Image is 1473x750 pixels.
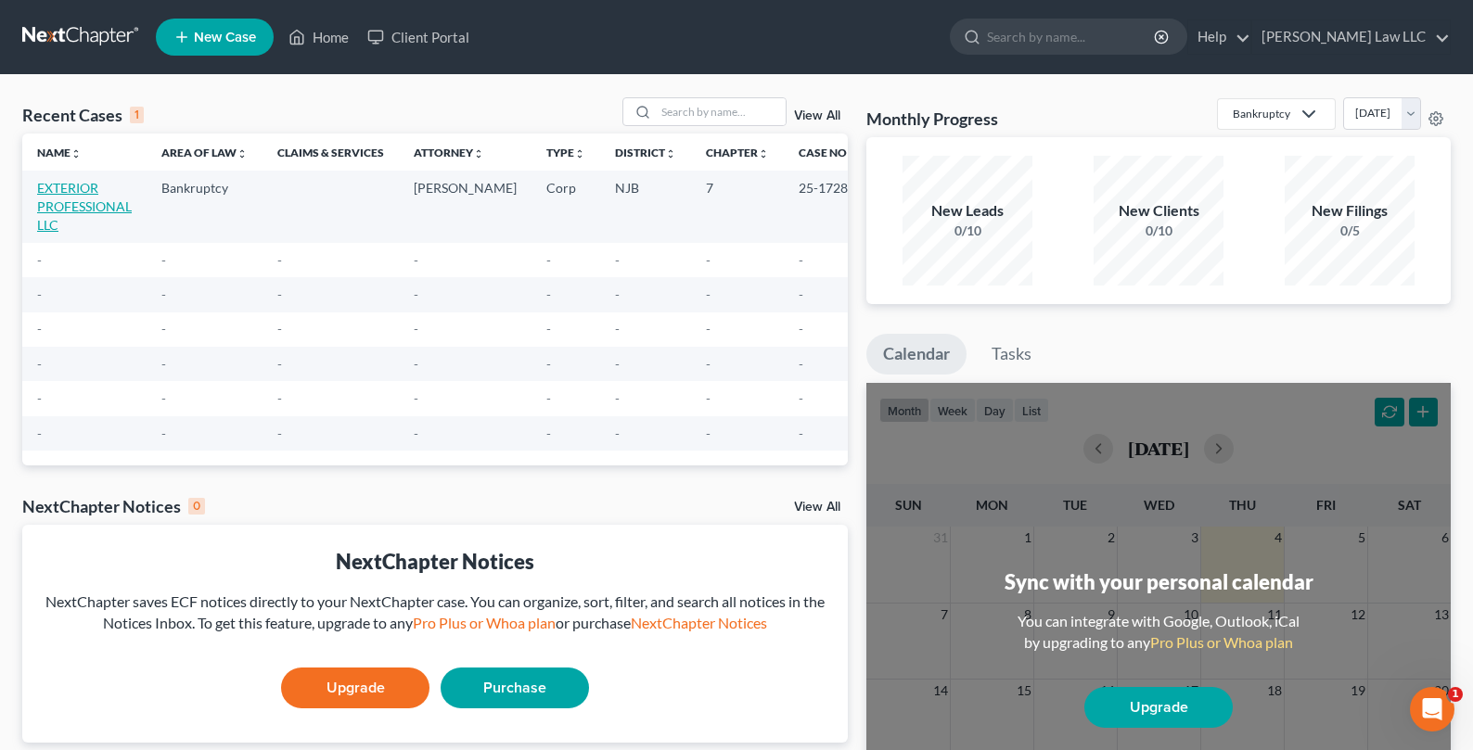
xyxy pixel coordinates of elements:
[706,252,711,268] span: -
[414,286,418,302] span: -
[615,426,620,441] span: -
[414,252,418,268] span: -
[1233,106,1290,121] div: Bankruptcy
[615,356,620,372] span: -
[532,171,600,242] td: Corp
[546,146,585,159] a: Typeunfold_more
[1252,20,1450,54] a: [PERSON_NAME] Law LLC
[1094,222,1223,240] div: 0/10
[37,180,132,233] a: EXTERIOR PROFESSIONAL LLC
[987,19,1157,54] input: Search by name...
[414,321,418,337] span: -
[546,390,551,406] span: -
[161,321,166,337] span: -
[473,148,484,159] i: unfold_more
[615,252,620,268] span: -
[414,146,484,159] a: Attorneyunfold_more
[161,146,248,159] a: Area of Lawunfold_more
[37,286,42,302] span: -
[1188,20,1250,54] a: Help
[188,498,205,515] div: 0
[615,146,676,159] a: Districtunfold_more
[414,356,418,372] span: -
[1285,222,1415,240] div: 0/5
[22,104,144,126] div: Recent Cases
[546,286,551,302] span: -
[37,390,42,406] span: -
[546,252,551,268] span: -
[799,321,803,337] span: -
[37,321,42,337] span: -
[546,426,551,441] span: -
[975,334,1048,375] a: Tasks
[1150,633,1293,651] a: Pro Plus or Whoa plan
[706,146,769,159] a: Chapterunfold_more
[161,356,166,372] span: -
[631,614,767,631] a: NextChapter Notices
[903,222,1032,240] div: 0/10
[546,356,551,372] span: -
[600,171,691,242] td: NJB
[706,426,711,441] span: -
[706,286,711,302] span: -
[1410,687,1454,731] iframe: Intercom live chat
[413,614,556,631] a: Pro Plus or Whoa plan
[799,146,858,159] a: Case Nounfold_more
[399,171,532,242] td: [PERSON_NAME]
[656,98,786,125] input: Search by name...
[414,390,418,406] span: -
[161,286,166,302] span: -
[799,252,803,268] span: -
[277,286,282,302] span: -
[37,591,833,634] div: NextChapter saves ECF notices directly to your NextChapter case. You can organize, sort, filter, ...
[441,667,589,708] a: Purchase
[37,146,82,159] a: Nameunfold_more
[1005,567,1313,596] div: Sync with your personal calendar
[1448,687,1463,702] span: 1
[1010,611,1307,654] div: You can integrate with Google, Outlook, iCal by upgrading to any
[799,286,803,302] span: -
[1285,200,1415,222] div: New Filings
[277,426,282,441] span: -
[414,426,418,441] span: -
[130,107,144,123] div: 1
[37,356,42,372] span: -
[161,426,166,441] span: -
[263,133,399,171] th: Claims & Services
[281,667,429,708] a: Upgrade
[147,171,263,242] td: Bankruptcy
[277,390,282,406] span: -
[277,252,282,268] span: -
[706,356,711,372] span: -
[194,31,256,44] span: New Case
[574,148,585,159] i: unfold_more
[799,426,803,441] span: -
[277,321,282,337] span: -
[903,200,1032,222] div: New Leads
[706,390,711,406] span: -
[358,20,479,54] a: Client Portal
[1094,200,1223,222] div: New Clients
[37,252,42,268] span: -
[866,334,967,375] a: Calendar
[691,171,784,242] td: 7
[161,252,166,268] span: -
[847,148,858,159] i: unfold_more
[237,148,248,159] i: unfold_more
[706,321,711,337] span: -
[161,390,166,406] span: -
[794,501,840,514] a: View All
[22,495,205,517] div: NextChapter Notices
[784,171,873,242] td: 25-17281
[37,426,42,441] span: -
[615,286,620,302] span: -
[546,321,551,337] span: -
[37,547,833,576] div: NextChapter Notices
[1084,687,1233,728] a: Upgrade
[615,390,620,406] span: -
[794,109,840,122] a: View All
[799,390,803,406] span: -
[615,321,620,337] span: -
[799,356,803,372] span: -
[758,148,769,159] i: unfold_more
